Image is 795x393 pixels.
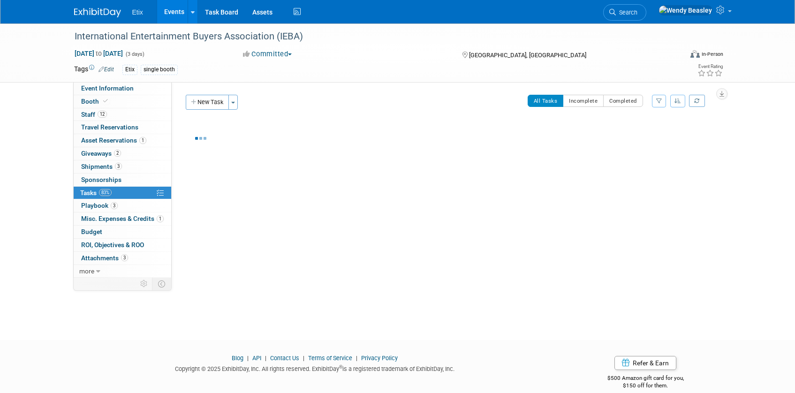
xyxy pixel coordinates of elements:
a: Playbook3 [74,199,171,212]
span: Playbook [81,202,118,209]
sup: ® [339,364,342,370]
a: Shipments3 [74,160,171,173]
a: Terms of Service [308,355,352,362]
span: 1 [157,215,164,222]
a: Giveaways2 [74,147,171,160]
span: Event Information [81,84,134,92]
span: 3 [115,163,122,170]
div: In-Person [701,51,723,58]
span: Tasks [80,189,112,196]
a: Event Information [74,82,171,95]
a: Misc. Expenses & Credits1 [74,212,171,225]
img: Wendy Beasley [659,5,712,15]
a: Refresh [689,95,705,107]
a: Refer & Earn [614,356,676,370]
a: Tasks83% [74,187,171,199]
span: [DATE] [DATE] [74,49,123,58]
div: $150 off for them. [570,382,721,390]
a: Sponsorships [74,174,171,186]
span: [GEOGRAPHIC_DATA], [GEOGRAPHIC_DATA] [469,52,586,59]
button: Committed [240,49,295,59]
span: more [79,267,94,275]
i: Booth reservation complete [103,98,108,104]
img: Format-Inperson.png [690,50,700,58]
a: Asset Reservations1 [74,134,171,147]
span: 1 [139,137,146,144]
span: Etix [132,8,143,16]
span: Staff [81,111,107,118]
td: Toggle Event Tabs [152,278,171,290]
div: Event Format [627,49,724,63]
span: (3 days) [125,51,144,57]
a: Attachments3 [74,252,171,265]
a: Staff12 [74,108,171,121]
span: | [354,355,360,362]
span: Shipments [81,163,122,170]
div: Etix [122,65,137,75]
span: Booth [81,98,110,105]
td: Personalize Event Tab Strip [136,278,152,290]
span: Budget [81,228,102,235]
span: | [301,355,307,362]
a: Booth [74,95,171,108]
a: ROI, Objectives & ROO [74,239,171,251]
span: 83% [99,189,112,196]
span: 12 [98,111,107,118]
a: Budget [74,226,171,238]
span: | [263,355,269,362]
a: more [74,265,171,278]
a: Travel Reservations [74,121,171,134]
span: 3 [111,202,118,209]
span: Travel Reservations [81,123,138,131]
span: Sponsorships [81,176,121,183]
span: 2 [114,150,121,157]
span: 3 [121,254,128,261]
span: Misc. Expenses & Credits [81,215,164,222]
div: Copyright © 2025 ExhibitDay, Inc. All rights reserved. ExhibitDay is a registered trademark of Ex... [74,363,556,373]
div: single booth [141,65,178,75]
a: Search [603,4,646,21]
button: All Tasks [528,95,564,107]
span: Search [616,9,637,16]
span: Asset Reservations [81,136,146,144]
span: Giveaways [81,150,121,157]
a: Blog [232,355,243,362]
span: ROI, Objectives & ROO [81,241,144,249]
div: Event Rating [697,64,723,69]
img: loading... [195,137,206,140]
a: Privacy Policy [361,355,398,362]
button: Incomplete [563,95,604,107]
a: Contact Us [270,355,299,362]
div: $500 Amazon gift card for you, [570,368,721,390]
button: New Task [186,95,229,110]
span: to [94,50,103,57]
span: | [245,355,251,362]
img: ExhibitDay [74,8,121,17]
button: Completed [603,95,643,107]
td: Tags [74,64,114,75]
span: Attachments [81,254,128,262]
div: International Entertainment Buyers Association (IEBA) [71,28,668,45]
a: API [252,355,261,362]
a: Edit [98,66,114,73]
